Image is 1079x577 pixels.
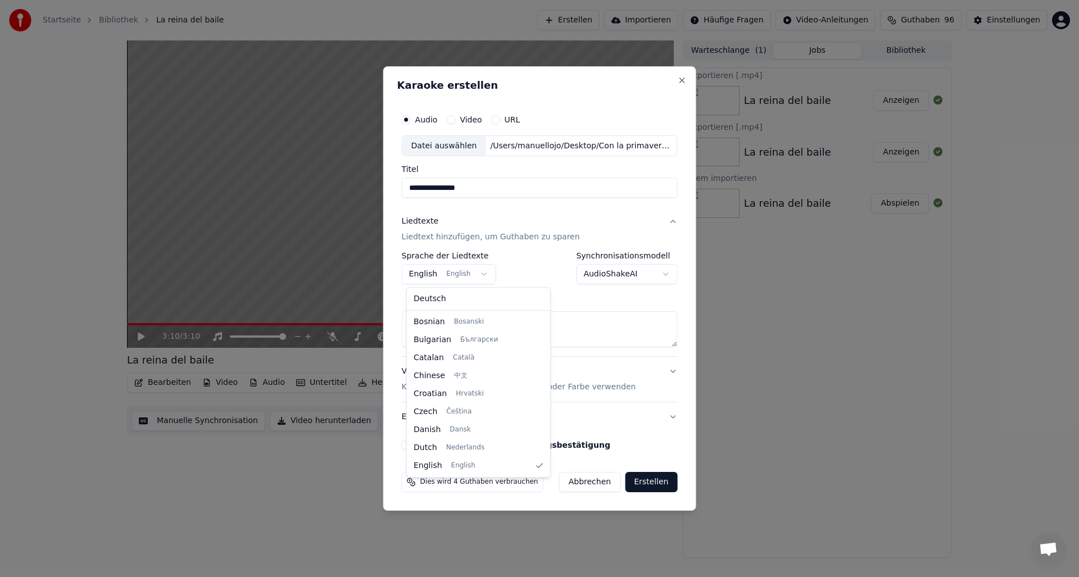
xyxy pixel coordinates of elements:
span: English [451,461,475,470]
span: Hrvatski [456,389,484,398]
span: Català [453,353,474,362]
span: Catalan [414,352,444,364]
span: Chinese [414,370,445,381]
span: Bosanski [454,317,484,326]
span: Dutch [414,442,437,453]
span: Nederlands [446,443,484,452]
span: Bulgarian [414,334,451,346]
span: Български [460,335,498,344]
span: Čeština [446,407,472,416]
span: 中文 [454,371,468,380]
span: Bosnian [414,316,445,328]
span: Deutsch [414,293,446,305]
span: English [414,460,442,471]
span: Danish [414,424,441,435]
span: Dansk [450,425,470,434]
span: Croatian [414,388,447,399]
span: Czech [414,406,437,417]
